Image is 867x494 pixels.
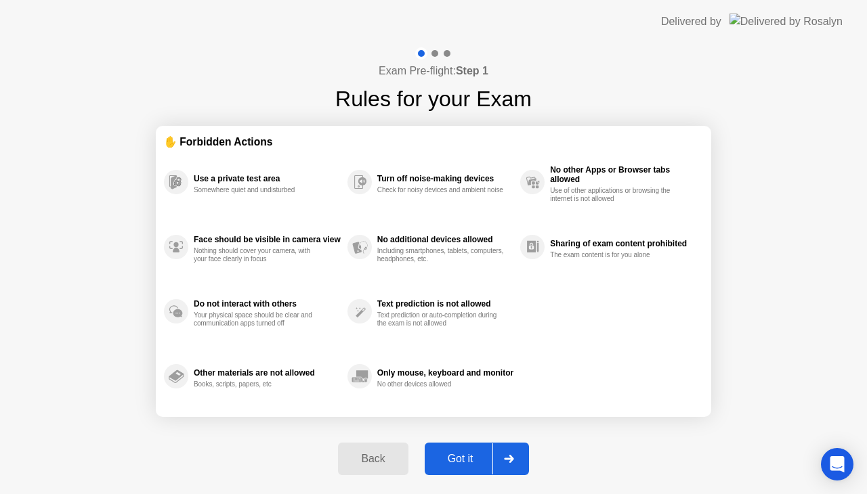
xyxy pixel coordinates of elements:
div: Somewhere quiet and undisturbed [194,186,322,194]
h4: Exam Pre-flight: [379,63,488,79]
div: The exam content is for you alone [550,251,678,259]
div: Sharing of exam content prohibited [550,239,696,248]
div: Text prediction is not allowed [377,299,513,309]
button: Back [338,443,408,475]
button: Got it [425,443,529,475]
div: Books, scripts, papers, etc [194,380,322,388]
h1: Rules for your Exam [335,83,532,115]
div: Open Intercom Messenger [821,448,853,480]
div: ✋ Forbidden Actions [164,134,703,150]
div: Use a private test area [194,174,341,183]
div: Do not interact with others [194,299,341,309]
div: No other Apps or Browser tabs allowed [550,165,696,184]
div: Got it [429,453,492,465]
div: Back [342,453,404,465]
div: Delivered by [661,14,721,30]
div: Other materials are not allowed [194,368,341,378]
div: Face should be visible in camera view [194,235,341,244]
div: Only mouse, keyboard and monitor [377,368,513,378]
div: Nothing should cover your camera, with your face clearly in focus [194,247,322,263]
div: Your physical space should be clear and communication apps turned off [194,311,322,328]
b: Step 1 [456,65,488,76]
div: Text prediction or auto-completion during the exam is not allowed [377,311,505,328]
div: No other devices allowed [377,380,505,388]
div: Check for noisy devices and ambient noise [377,186,505,194]
img: Delivered by Rosalyn [729,14,843,29]
div: No additional devices allowed [377,235,513,244]
div: Use of other applications or browsing the internet is not allowed [550,187,678,203]
div: Turn off noise-making devices [377,174,513,183]
div: Including smartphones, tablets, computers, headphones, etc. [377,247,505,263]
